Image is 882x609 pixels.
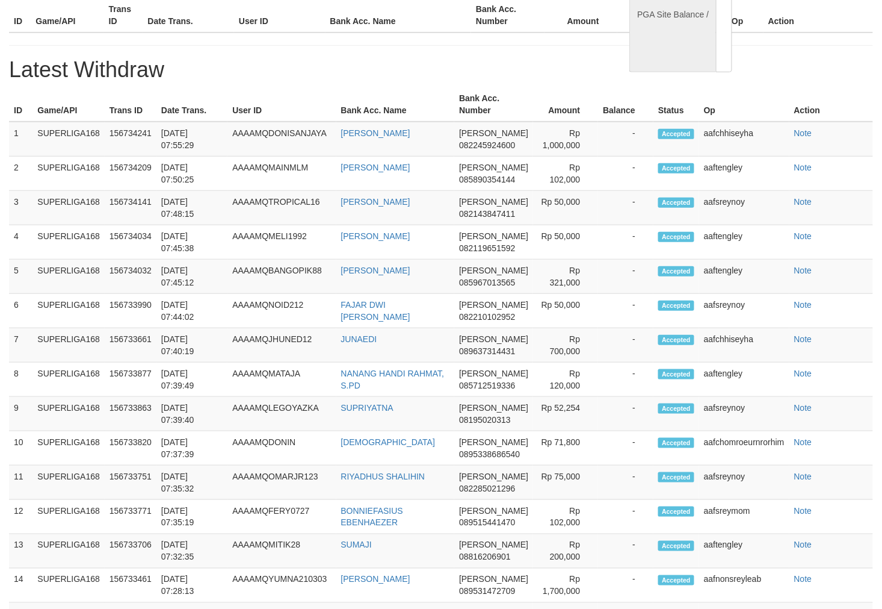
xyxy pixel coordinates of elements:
td: aafsreymom [699,500,789,534]
a: Note [794,575,812,584]
th: Op [699,87,789,122]
td: SUPERLIGA168 [32,569,105,603]
th: Bank Acc. Number [454,87,533,122]
td: [DATE] 07:50:25 [156,157,227,191]
td: SUPERLIGA168 [32,225,105,260]
td: SUPERLIGA168 [32,260,105,294]
a: Note [794,540,812,550]
a: Note [794,506,812,516]
span: 085890354144 [459,175,515,184]
td: AAAAMQLEGOYAZKA [227,397,336,431]
td: AAAAMQJHUNED12 [227,328,336,363]
td: AAAAMQNOID212 [227,294,336,328]
span: [PERSON_NAME] [459,369,528,378]
td: aafsreynoy [699,397,789,431]
td: - [598,534,653,569]
td: aafnonsreyleab [699,569,789,603]
a: Note [794,369,812,378]
a: [PERSON_NAME] [341,575,410,584]
td: SUPERLIGA168 [32,466,105,500]
span: [PERSON_NAME] [459,266,528,275]
td: Rp 75,000 [533,466,598,500]
td: 156733706 [105,534,156,569]
td: [DATE] 07:55:29 [156,122,227,157]
td: - [598,328,653,363]
span: Accepted [658,438,694,448]
td: AAAAMQTROPICAL16 [227,191,336,225]
a: Note [794,128,812,138]
a: [PERSON_NAME] [341,231,410,241]
span: Accepted [658,163,694,173]
td: 7 [9,328,32,363]
td: 13 [9,534,32,569]
td: - [598,569,653,603]
a: BONNIEFASIUS EBENHAEZER [341,506,403,528]
a: FAJAR DWI [PERSON_NAME] [341,300,410,322]
span: Accepted [658,507,694,517]
th: Action [789,87,873,122]
span: 089515441470 [459,518,515,528]
td: [DATE] 07:28:13 [156,569,227,603]
td: Rp 102,000 [533,157,598,191]
td: 6 [9,294,32,328]
td: aafchhiseyha [699,328,789,363]
th: Trans ID [105,87,156,122]
td: SUPERLIGA168 [32,431,105,466]
a: JUNAEDI [341,334,377,344]
span: 085712519336 [459,381,515,390]
td: Rp 200,000 [533,534,598,569]
td: - [598,191,653,225]
span: [PERSON_NAME] [459,506,528,516]
span: [PERSON_NAME] [459,197,528,207]
td: [DATE] 07:39:49 [156,363,227,397]
span: Accepted [658,575,694,586]
a: RIYADHUS SHALIHIN [341,472,425,481]
td: - [598,225,653,260]
td: [DATE] 07:48:15 [156,191,227,225]
td: Rp 50,000 [533,191,598,225]
th: Status [653,87,699,122]
span: [PERSON_NAME] [459,163,528,172]
td: Rp 1,000,000 [533,122,598,157]
td: 156733820 [105,431,156,466]
a: Note [794,403,812,413]
td: aafchhiseyha [699,122,789,157]
td: Rp 50,000 [533,294,598,328]
span: 082119651592 [459,243,515,253]
span: [PERSON_NAME] [459,540,528,550]
td: aaftengley [699,157,789,191]
td: 156734032 [105,260,156,294]
td: Rp 50,000 [533,225,598,260]
a: SUPRIYATNA [341,403,393,413]
td: SUPERLIGA168 [32,122,105,157]
a: [PERSON_NAME] [341,128,410,138]
td: AAAAMQDONIN [227,431,336,466]
span: 08195020313 [459,415,511,425]
td: 1 [9,122,32,157]
th: User ID [227,87,336,122]
a: NANANG HANDI RAHMAT, S.PD [341,369,445,390]
td: - [598,294,653,328]
span: Accepted [658,404,694,414]
td: - [598,466,653,500]
td: 156734209 [105,157,156,191]
td: 2 [9,157,32,191]
td: 156733877 [105,363,156,397]
th: Game/API [32,87,105,122]
span: 089637314431 [459,346,515,356]
td: Rp 1,700,000 [533,569,598,603]
span: [PERSON_NAME] [459,231,528,241]
span: [PERSON_NAME] [459,437,528,447]
th: Date Trans. [156,87,227,122]
th: Balance [598,87,653,122]
td: - [598,431,653,466]
td: AAAAMQFERY0727 [227,500,336,534]
td: Rp 321,000 [533,260,598,294]
td: SUPERLIGA168 [32,294,105,328]
td: 156733863 [105,397,156,431]
a: Note [794,437,812,447]
td: AAAAMQOMARJR123 [227,466,336,500]
h1: Latest Withdraw [9,58,873,82]
td: [DATE] 07:37:39 [156,431,227,466]
td: [DATE] 07:45:38 [156,225,227,260]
